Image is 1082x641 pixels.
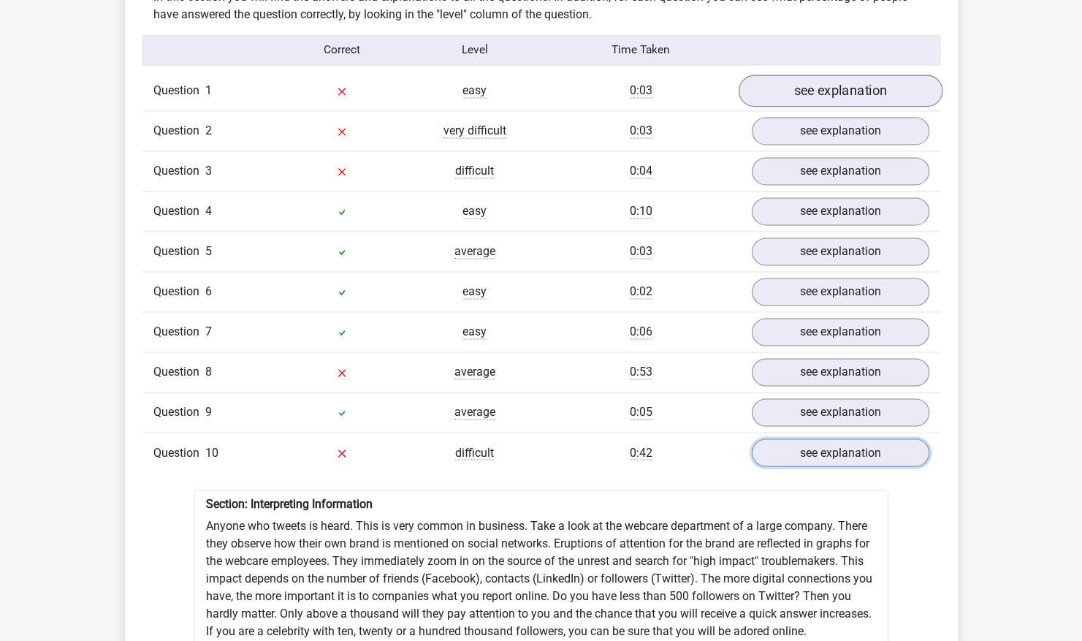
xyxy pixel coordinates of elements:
span: 0:06 [630,325,652,339]
span: 0:03 [630,124,652,138]
span: 8 [205,365,212,379]
a: see explanation [738,75,942,107]
span: very difficult [443,124,506,138]
span: easy [462,204,487,219]
span: Question [153,202,205,220]
a: see explanation [752,358,929,386]
span: Question [153,82,205,99]
a: see explanation [752,117,929,145]
span: 0:02 [630,284,652,299]
div: Correct [275,42,408,58]
div: Level [408,42,541,58]
span: 9 [205,405,212,419]
span: Question [153,162,205,180]
span: easy [462,83,487,98]
span: 2 [205,124,212,137]
a: see explanation [752,278,929,306]
span: difficult [455,164,494,178]
a: see explanation [752,398,929,426]
span: average [454,244,495,259]
a: see explanation [752,238,929,265]
span: 7 [205,325,212,338]
h6: Section: Interpreting Information [206,496,877,510]
a: see explanation [752,157,929,185]
span: 10 [205,445,218,459]
span: Question [153,122,205,140]
span: 6 [205,284,212,298]
span: Question [153,243,205,260]
span: 5 [205,244,212,258]
a: see explanation [752,197,929,225]
span: 3 [205,164,212,178]
span: average [454,405,495,420]
span: Question [153,323,205,341]
span: Question [153,283,205,300]
a: see explanation [752,318,929,346]
span: 0:42 [630,445,652,460]
span: Question [153,403,205,421]
span: 0:04 [630,164,652,178]
span: Question [153,444,205,461]
a: see explanation [752,439,929,466]
span: 1 [205,83,212,97]
div: Time Taken [541,42,740,58]
span: difficult [455,445,494,460]
span: 0:05 [630,405,652,420]
span: 0:53 [630,365,652,379]
span: 0:03 [630,83,652,98]
span: 0:03 [630,244,652,259]
span: easy [462,325,487,339]
span: average [454,365,495,379]
span: Question [153,363,205,381]
span: 0:10 [630,204,652,219]
span: 4 [205,204,212,218]
span: easy [462,284,487,299]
